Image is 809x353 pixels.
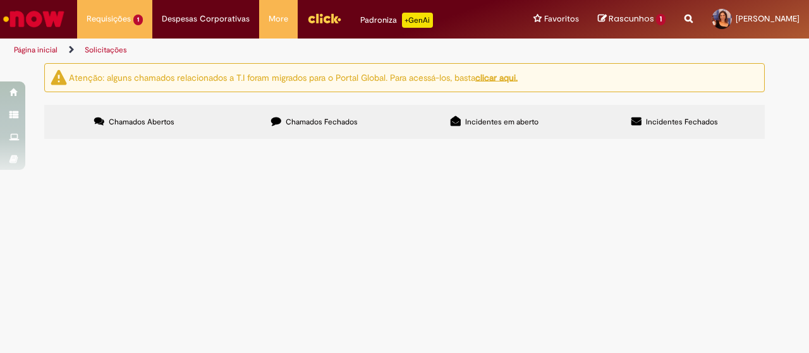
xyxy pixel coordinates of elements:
[133,15,143,25] span: 1
[14,45,58,55] a: Página inicial
[609,13,654,25] span: Rascunhos
[69,71,518,83] ng-bind-html: Atenção: alguns chamados relacionados a T.I foram migrados para o Portal Global. Para acessá-los,...
[162,13,250,25] span: Despesas Corporativas
[307,9,341,28] img: click_logo_yellow_360x200.png
[465,117,538,127] span: Incidentes em aberto
[286,117,358,127] span: Chamados Fechados
[85,45,127,55] a: Solicitações
[544,13,579,25] span: Favoritos
[402,13,433,28] p: +GenAi
[269,13,288,25] span: More
[1,6,66,32] img: ServiceNow
[475,71,518,83] a: clicar aqui.
[109,117,174,127] span: Chamados Abertos
[87,13,131,25] span: Requisições
[598,13,666,25] a: Rascunhos
[9,39,530,62] ul: Trilhas de página
[656,14,666,25] span: 1
[360,13,433,28] div: Padroniza
[736,13,800,24] span: [PERSON_NAME]
[646,117,718,127] span: Incidentes Fechados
